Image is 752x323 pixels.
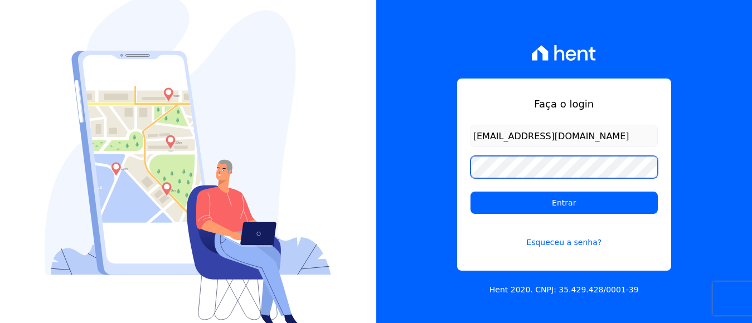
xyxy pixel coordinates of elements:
h1: Faça o login [470,96,658,111]
p: Hent 2020. CNPJ: 35.429.428/0001-39 [489,284,639,296]
a: Esqueceu a senha? [470,223,658,248]
input: Email [470,125,658,147]
input: Entrar [470,192,658,214]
